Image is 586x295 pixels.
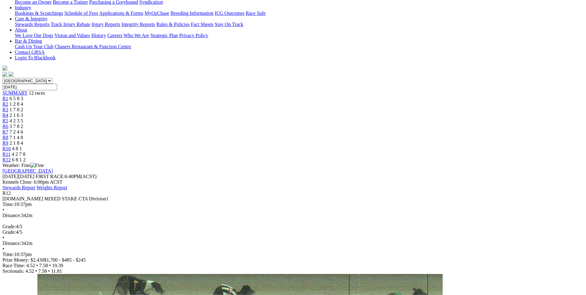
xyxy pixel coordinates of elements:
a: Vision and Values [54,33,90,38]
span: FIRST RACE: [36,174,65,179]
span: 4.52 [25,268,34,274]
a: MyOzChase [145,11,169,16]
span: [DATE] [2,174,19,179]
a: Careers [107,33,122,38]
span: R12 [2,190,11,196]
span: 6 5 8 3 [10,96,23,101]
a: Integrity Reports [121,22,155,27]
a: We Love Our Dogs [15,33,53,38]
span: • [2,235,4,240]
span: Grade: [2,229,16,235]
a: R10 [2,146,11,151]
a: Industry [15,5,31,10]
a: Schedule of Fees [64,11,98,16]
a: Breeding Information [171,11,213,16]
span: 3 7 8 2 [10,124,23,129]
div: Prize Money: $2,430 [2,257,584,263]
a: R12 [2,157,11,162]
span: Sectionals: [2,268,24,274]
img: Fine [30,163,44,168]
span: 7 2 4 6 [10,129,23,135]
a: Care & Integrity [15,16,48,21]
a: R8 [2,135,8,140]
a: Rules & Policies [156,22,190,27]
span: $1,700 - $485 - $245 [44,257,86,263]
a: About [15,27,27,32]
span: 2 1 8 4 [10,140,23,146]
div: Bar & Dining [15,44,584,49]
a: SUMMARY [2,90,27,96]
a: Applications & Forms [99,11,143,16]
a: History [91,33,106,38]
a: Stewards Reports [15,22,49,27]
img: facebook.svg [2,72,7,77]
div: Care & Integrity [15,22,584,27]
span: 4 2 3 5 [10,118,23,123]
span: Time: [2,252,14,257]
a: Strategic Plan [150,33,178,38]
a: Contact GRSA [15,49,44,55]
div: 10:37pm [2,202,584,207]
span: 1 2 8 4 [10,101,23,107]
span: • [35,268,37,274]
img: twitter.svg [9,72,14,77]
span: 6 8 1 2 [12,157,26,162]
div: 10:37pm [2,252,584,257]
div: About [15,33,584,38]
span: Time: [2,202,14,207]
span: 11.81 [51,268,62,274]
span: 4 8 1 [12,146,22,151]
span: 12 races [29,90,45,96]
a: R4 [2,113,8,118]
span: 7 1 4 8 [10,135,23,140]
div: 342m [2,213,584,218]
span: [DATE] [2,174,34,179]
span: • [2,207,4,212]
span: 1 7 8 2 [10,107,23,112]
span: 6:40PM(ACST) [36,174,97,179]
a: R6 [2,124,8,129]
a: Who We Are [124,33,149,38]
span: 7.58 [39,263,48,268]
span: R1 [2,96,8,101]
input: Select date [2,84,57,90]
span: • [2,246,4,251]
span: 7.58 [38,268,47,274]
div: 342m [2,241,584,246]
span: Distance: [2,213,21,218]
a: ICG Outcomes [215,11,244,16]
div: 4/5 [2,224,584,229]
span: 2 1 6 3 [10,113,23,118]
span: R5 [2,118,8,123]
div: Kennels Close: 6:00pm ACST [2,179,584,185]
a: Cash Up Your Club [15,44,53,49]
a: R2 [2,101,8,107]
a: R3 [2,107,8,112]
div: 4/5 [2,229,584,235]
a: [GEOGRAPHIC_DATA] [2,168,53,173]
a: R9 [2,140,8,146]
a: Weights Report [36,185,67,190]
a: R11 [2,152,11,157]
a: R7 [2,129,8,135]
span: Distance: [2,241,21,246]
span: Grade: [2,224,16,229]
span: • [48,268,50,274]
div: Industry [15,11,584,16]
a: Bar & Dining [15,38,42,44]
span: 19.39 [52,263,63,268]
span: • [49,263,51,268]
a: Fact Sheets [191,22,213,27]
a: Privacy Policy [179,33,208,38]
img: logo-grsa-white.png [2,66,7,71]
a: Injury Reports [91,22,120,27]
